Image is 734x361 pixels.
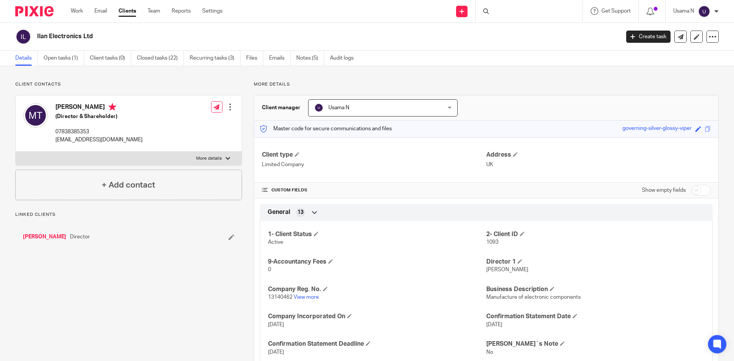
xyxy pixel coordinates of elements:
h4: 1- Client Status [268,230,486,238]
a: Reports [172,7,191,15]
a: Settings [202,7,222,15]
h4: 9-Accountancy Fees [268,258,486,266]
h4: 2- Client ID [486,230,705,238]
h5: (Director & Shareholder) [55,113,143,120]
h4: Address [486,151,711,159]
span: Usama N [328,105,349,110]
span: Manufacture of electronic components [486,295,581,300]
p: [EMAIL_ADDRESS][DOMAIN_NAME] [55,136,143,144]
a: Work [71,7,83,15]
h2: Ilan Electronics Ltd [37,32,499,40]
a: Closed tasks (22) [137,51,184,66]
a: Details [15,51,38,66]
p: 07838385353 [55,128,143,136]
h4: + Add contact [102,179,155,191]
img: svg%3E [698,5,710,18]
h3: Client manager [262,104,300,112]
img: svg%3E [15,29,31,45]
i: Primary [109,103,116,111]
a: Create task [626,31,671,43]
a: View more [294,295,319,300]
h4: Business Description [486,285,705,293]
a: Files [246,51,263,66]
a: Emails [269,51,291,66]
h4: Confirmation Statement Date [486,312,705,321]
label: Show empty fields [642,186,686,194]
span: 13140462 [268,295,292,300]
span: 0 [268,267,271,272]
span: No [486,350,493,355]
h4: Client type [262,151,486,159]
span: [DATE] [268,322,284,327]
p: Client contacts [15,81,242,87]
span: 13 [297,209,304,216]
img: Pixie [15,6,54,16]
p: Limited Company [262,161,486,168]
p: Linked clients [15,212,242,218]
span: General [268,208,290,216]
h4: Confirmation Statement Deadline [268,340,486,348]
span: 1093 [486,240,499,245]
h4: Company Reg. No. [268,285,486,293]
span: Get Support [601,8,631,14]
h4: Director 1 [486,258,705,266]
h4: Company Incorporated On [268,312,486,321]
a: Team [148,7,160,15]
a: Open tasks (1) [44,51,84,66]
p: UK [486,161,711,168]
p: Master code for secure communications and files [260,125,392,133]
span: [PERSON_NAME] [486,267,528,272]
div: governing-silver-glossy-viper [622,125,692,133]
h4: [PERSON_NAME] [55,103,143,113]
a: Email [94,7,107,15]
a: Clients [119,7,136,15]
a: Client tasks (0) [90,51,131,66]
a: Audit logs [330,51,359,66]
h4: CUSTOM FIELDS [262,187,486,193]
p: More details [196,155,222,162]
p: Usama N [673,7,694,15]
h4: [PERSON_NAME]`s Note [486,340,705,348]
img: svg%3E [23,103,48,128]
span: Director [70,233,90,241]
a: Notes (5) [296,51,324,66]
a: Recurring tasks (3) [190,51,240,66]
p: More details [254,81,719,87]
span: [DATE] [268,350,284,355]
a: [PERSON_NAME] [23,233,66,241]
span: Active [268,240,283,245]
span: [DATE] [486,322,502,327]
img: svg%3E [314,103,323,112]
